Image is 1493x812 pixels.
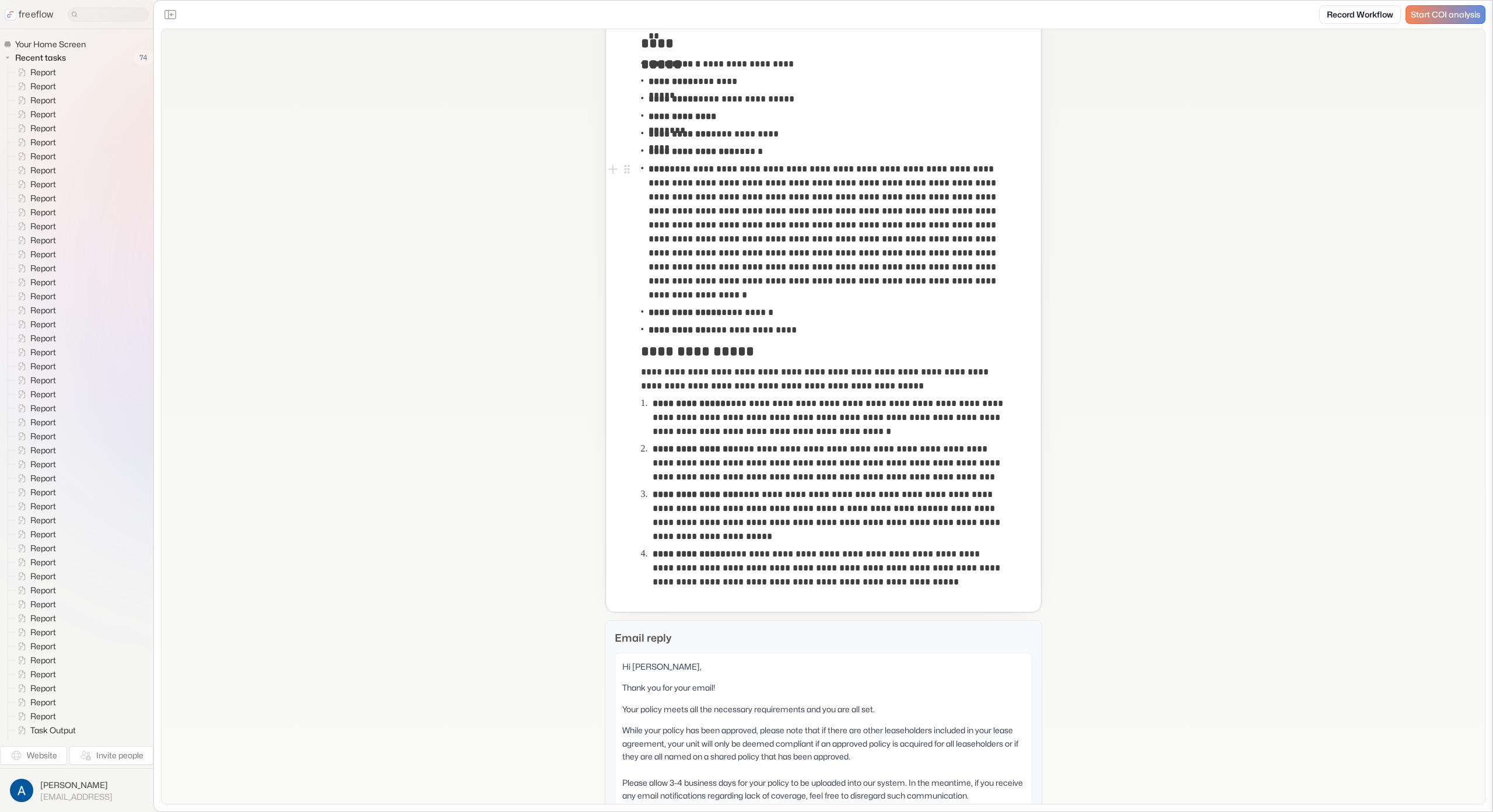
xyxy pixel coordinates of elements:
span: Report [28,374,59,386]
span: Report [28,598,59,610]
a: Report [8,471,61,485]
span: Your Home Screen [13,38,89,50]
a: Report [8,233,61,247]
span: Report [28,570,59,582]
button: Invite people [69,746,153,765]
a: Report [8,709,61,723]
span: Report [28,487,59,498]
p: Thank you for your email! [622,681,1025,694]
a: Report [8,373,61,387]
span: Report [28,332,59,344]
button: [PERSON_NAME][EMAIL_ADDRESS] [7,776,146,805]
span: Report [28,459,59,470]
span: Report [28,444,59,456]
a: Report [8,359,61,373]
a: Report [8,303,61,317]
a: Report [8,611,61,625]
span: Report [28,192,59,204]
button: Add block [606,162,620,176]
span: Report [28,388,59,400]
a: Report [8,429,61,443]
span: Task Output [28,724,79,736]
a: Report [8,163,61,177]
a: Report [8,527,61,541]
span: Report [28,654,59,666]
a: Report [8,513,61,527]
a: Report [8,275,61,289]
span: Report [28,528,59,540]
a: Report [8,219,61,233]
span: Report [28,290,59,302]
a: Report [8,485,61,499]
p: Email reply [615,630,1032,646]
a: Report [8,135,61,149]
span: Report [28,66,59,78]
button: Close the sidebar [161,5,180,24]
a: freeflow [5,8,54,22]
a: Report [8,653,61,667]
span: Task Output [28,738,79,750]
span: Report [28,360,59,372]
span: Report [28,346,59,358]
a: Report [8,177,61,191]
span: Report [28,626,59,638]
span: Report [28,123,59,134]
span: Report [28,164,59,176]
a: Report [8,205,61,219]
a: Task Output [8,737,80,751]
span: Report [28,304,59,316]
span: Report [28,612,59,624]
span: Report [28,235,59,246]
p: Your policy meets all the necessary requirements and you are all set. [622,703,1025,716]
a: Report [8,247,61,261]
p: Hi [PERSON_NAME], [622,660,1025,673]
span: Report [28,682,59,694]
button: Open block menu [620,162,634,176]
a: Start COI analysis [1406,5,1485,24]
span: Report [28,150,59,162]
span: Recent tasks [13,52,69,64]
a: Report [8,639,61,653]
span: Report [28,220,59,232]
span: Report [28,556,59,568]
span: Report [28,136,59,148]
a: Report [8,191,61,205]
a: Report [8,387,61,401]
a: Report [8,625,61,639]
a: Task Output [8,723,80,737]
span: Report [28,501,59,512]
a: Report [8,499,61,513]
span: Report [28,640,59,652]
span: Report [28,249,59,260]
a: Report [8,555,61,569]
span: Report [28,206,59,218]
span: Report [28,276,59,288]
button: Recent tasks [3,51,71,65]
span: Report [28,514,59,526]
a: Report [8,65,61,79]
a: Report [8,331,61,345]
a: Your Home Screen [3,38,90,50]
a: Report [8,317,61,331]
span: [PERSON_NAME] [40,779,113,791]
span: Report [28,108,59,120]
a: Report [8,695,61,709]
span: Report [28,710,59,722]
a: Report [8,681,61,695]
a: Record Workflow [1319,5,1401,24]
p: freeflow [19,8,54,22]
span: Start COI analysis [1411,10,1480,20]
a: Report [8,597,61,611]
span: Report [28,402,59,414]
a: Report [8,345,61,359]
a: Report [8,93,61,107]
a: Report [8,401,61,415]
span: 74 [134,50,153,65]
span: Report [28,430,59,442]
span: Report [28,318,59,330]
a: Report [8,457,61,471]
a: Report [8,79,61,93]
span: Report [28,416,59,428]
a: Report [8,415,61,429]
a: Report [8,261,61,275]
